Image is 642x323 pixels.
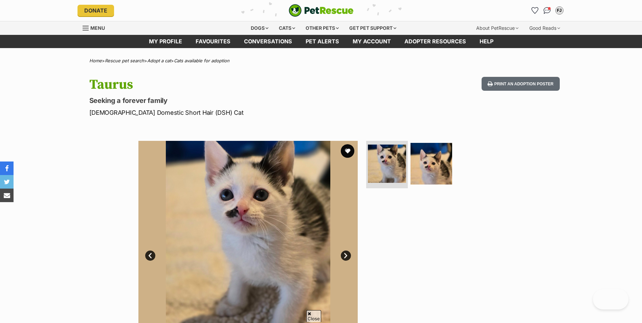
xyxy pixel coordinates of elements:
[482,77,559,91] button: Print an adoption poster
[530,5,540,16] a: Favourites
[289,4,354,17] img: logo-cat-932fe2b9b8326f06289b0f2fb663e598f794de774fb13d1741a6617ecf9a85b4.svg
[542,5,553,16] a: Conversations
[83,21,110,34] a: Menu
[145,251,155,261] a: Prev
[174,58,229,63] a: Cats available for adoption
[246,21,273,35] div: Dogs
[554,5,565,16] button: My account
[525,21,565,35] div: Good Reads
[89,58,102,63] a: Home
[471,21,523,35] div: About PetRescue
[189,35,237,48] a: Favourites
[345,21,401,35] div: Get pet support
[72,58,570,63] div: > > >
[142,35,189,48] a: My profile
[411,143,452,185] img: Photo of Taurus
[341,144,354,158] button: favourite
[90,25,105,31] span: Menu
[593,289,628,309] iframe: Help Scout Beacon - Open
[289,4,354,17] a: PetRescue
[237,35,299,48] a: conversations
[78,5,114,16] a: Donate
[473,35,500,48] a: Help
[105,58,144,63] a: Rescue pet search
[147,58,171,63] a: Adopt a cat
[530,5,565,16] ul: Account quick links
[89,108,376,117] p: [DEMOGRAPHIC_DATA] Domestic Short Hair (DSH) Cat
[368,145,406,183] img: Photo of Taurus
[274,21,300,35] div: Cats
[341,251,351,261] a: Next
[299,35,346,48] a: Pet alerts
[89,77,376,92] h1: Taurus
[556,7,563,14] div: FJ
[398,35,473,48] a: Adopter resources
[89,96,376,105] p: Seeking a forever family
[346,35,398,48] a: My account
[544,7,551,14] img: chat-41dd97257d64d25036548639549fe6c8038ab92f7586957e7f3b1b290dea8141.svg
[301,21,344,35] div: Other pets
[306,310,321,322] span: Close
